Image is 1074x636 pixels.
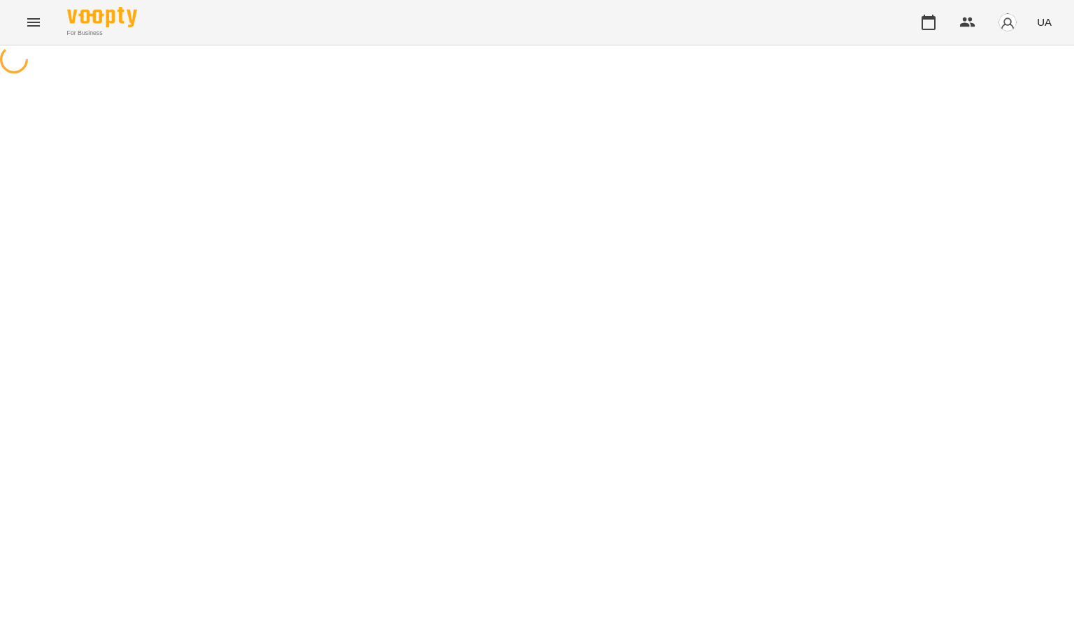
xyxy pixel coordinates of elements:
span: For Business [67,29,137,38]
button: Menu [17,6,50,39]
span: UA [1037,15,1052,29]
img: avatar_s.png [998,13,1017,32]
button: UA [1031,9,1057,35]
img: Voopty Logo [67,7,137,27]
